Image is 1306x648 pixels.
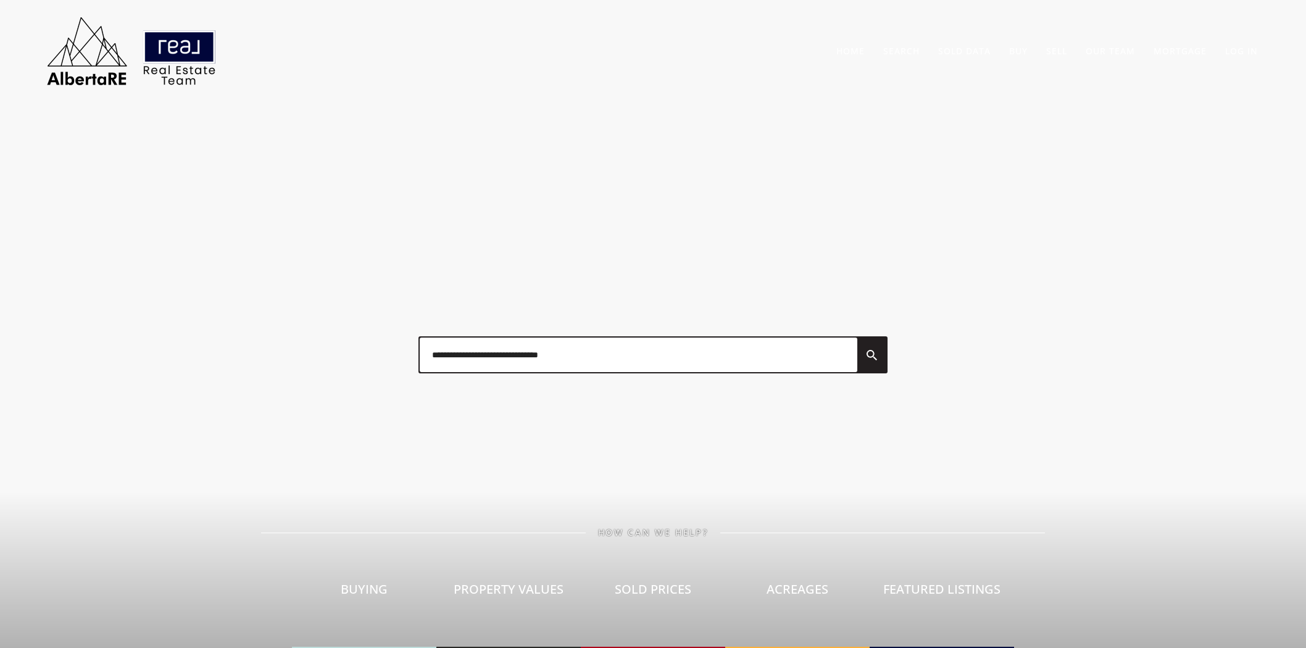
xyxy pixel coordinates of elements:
a: Our Team [1086,45,1135,57]
a: Log In [1225,45,1258,57]
a: Acreages [725,538,870,648]
a: Buying [292,538,436,648]
a: Featured Listings [870,538,1014,648]
a: Search [883,45,920,57]
a: Sell [1046,45,1067,57]
span: Acreages [767,581,828,597]
a: Home [836,45,865,57]
span: Property Values [454,581,564,597]
span: Featured Listings [883,581,1000,597]
a: Buy [1009,45,1028,57]
a: Sold Prices [581,538,725,648]
span: Buying [341,581,388,597]
span: Sold Prices [615,581,691,597]
a: Property Values [436,538,581,648]
a: Sold Data [938,45,991,57]
a: Mortgage [1154,45,1207,57]
img: AlbertaRE Real Estate Team | Real Broker [39,12,224,89]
